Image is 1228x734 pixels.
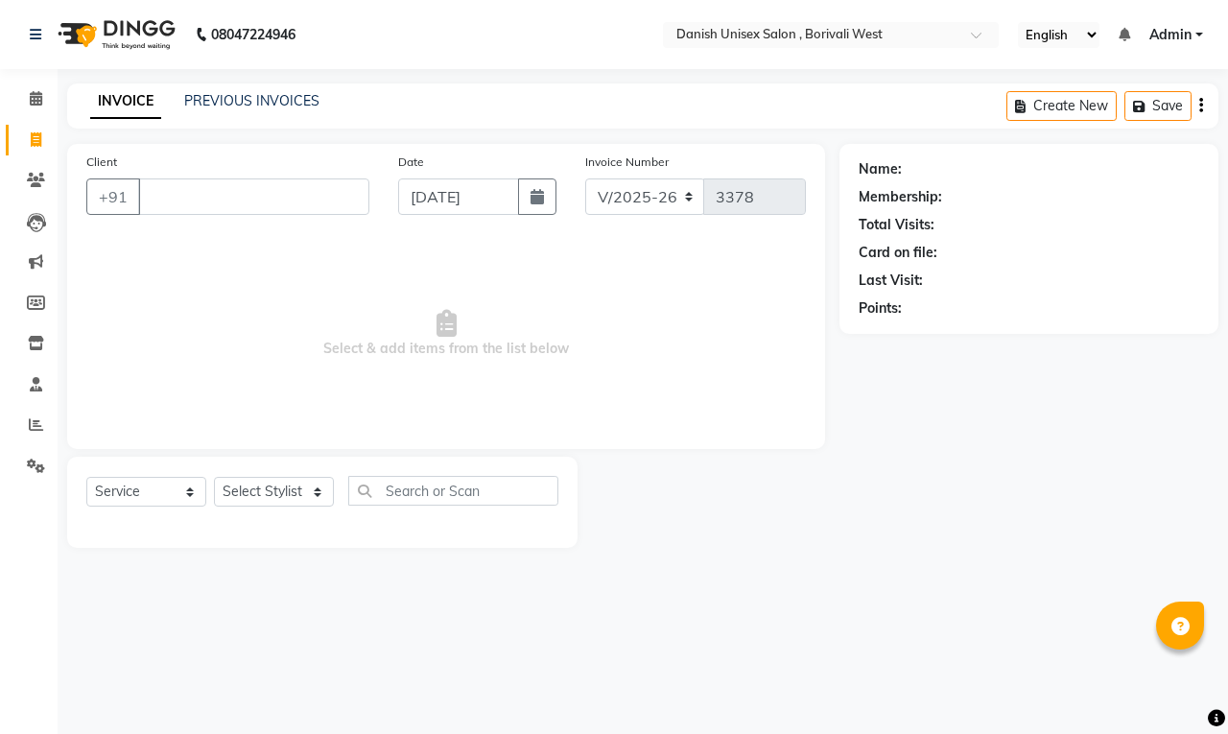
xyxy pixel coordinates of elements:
[859,298,902,319] div: Points:
[1006,91,1117,121] button: Create New
[585,154,669,171] label: Invoice Number
[138,178,369,215] input: Search by Name/Mobile/Email/Code
[49,8,180,61] img: logo
[859,187,942,207] div: Membership:
[211,8,295,61] b: 08047224946
[348,476,558,506] input: Search or Scan
[859,159,902,179] div: Name:
[1149,25,1192,45] span: Admin
[1124,91,1192,121] button: Save
[184,92,319,109] a: PREVIOUS INVOICES
[1147,657,1209,715] iframe: chat widget
[86,238,806,430] span: Select & add items from the list below
[859,215,934,235] div: Total Visits:
[859,271,923,291] div: Last Visit:
[398,154,424,171] label: Date
[90,84,161,119] a: INVOICE
[859,243,937,263] div: Card on file:
[86,154,117,171] label: Client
